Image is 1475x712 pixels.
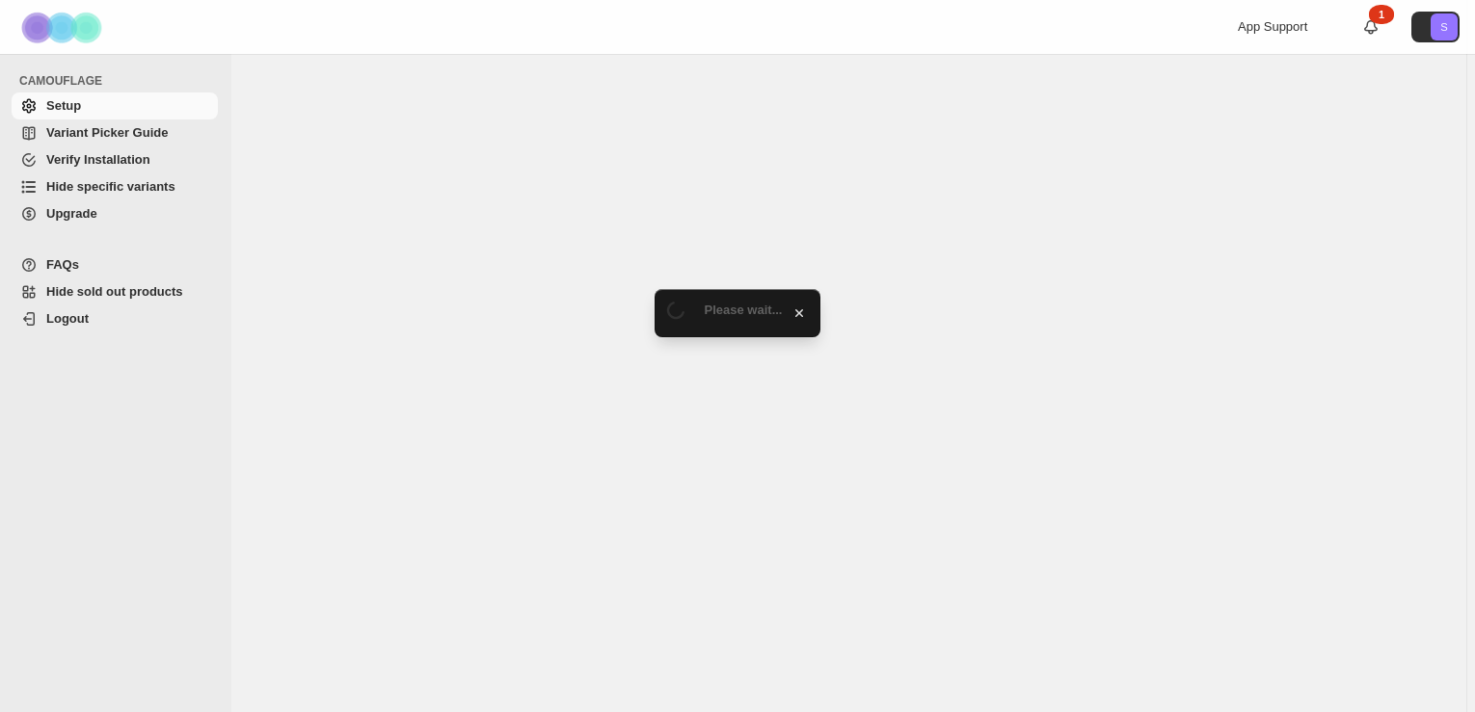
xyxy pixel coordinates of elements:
a: 1 [1361,17,1381,37]
span: Logout [46,311,89,326]
a: Upgrade [12,200,218,227]
a: Setup [12,92,218,119]
span: Upgrade [46,206,97,221]
a: Variant Picker Guide [12,119,218,146]
span: FAQs [46,257,79,272]
img: Camouflage [15,1,112,54]
button: Avatar with initials S [1411,12,1460,42]
span: Setup [46,98,81,113]
div: 1 [1369,5,1394,24]
span: Variant Picker Guide [46,125,168,140]
span: Avatar with initials S [1431,13,1458,40]
span: Hide specific variants [46,179,175,194]
a: Hide sold out products [12,278,218,305]
a: Verify Installation [12,146,218,173]
a: Logout [12,305,218,332]
text: S [1440,21,1447,33]
a: FAQs [12,251,218,278]
a: Hide specific variants [12,173,218,200]
span: Verify Installation [46,152,150,167]
span: App Support [1238,19,1307,34]
span: Please wait... [705,303,783,317]
span: Hide sold out products [46,284,183,299]
span: CAMOUFLAGE [19,73,222,89]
